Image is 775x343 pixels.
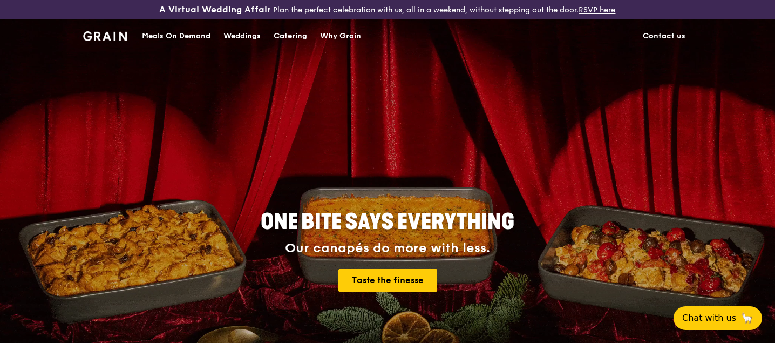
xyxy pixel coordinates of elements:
[314,20,368,52] a: Why Grain
[223,20,261,52] div: Weddings
[83,19,127,51] a: GrainGrain
[142,20,210,52] div: Meals On Demand
[193,241,582,256] div: Our canapés do more with less.
[338,269,437,292] a: Taste the finesse
[674,306,762,330] button: Chat with us🦙
[320,20,361,52] div: Why Grain
[159,4,271,15] h3: A Virtual Wedding Affair
[261,209,514,235] span: ONE BITE SAYS EVERYTHING
[636,20,692,52] a: Contact us
[129,4,645,15] div: Plan the perfect celebration with us, all in a weekend, without stepping out the door.
[682,312,736,325] span: Chat with us
[740,312,753,325] span: 🦙
[267,20,314,52] a: Catering
[579,5,615,15] a: RSVP here
[274,20,307,52] div: Catering
[217,20,267,52] a: Weddings
[83,31,127,41] img: Grain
